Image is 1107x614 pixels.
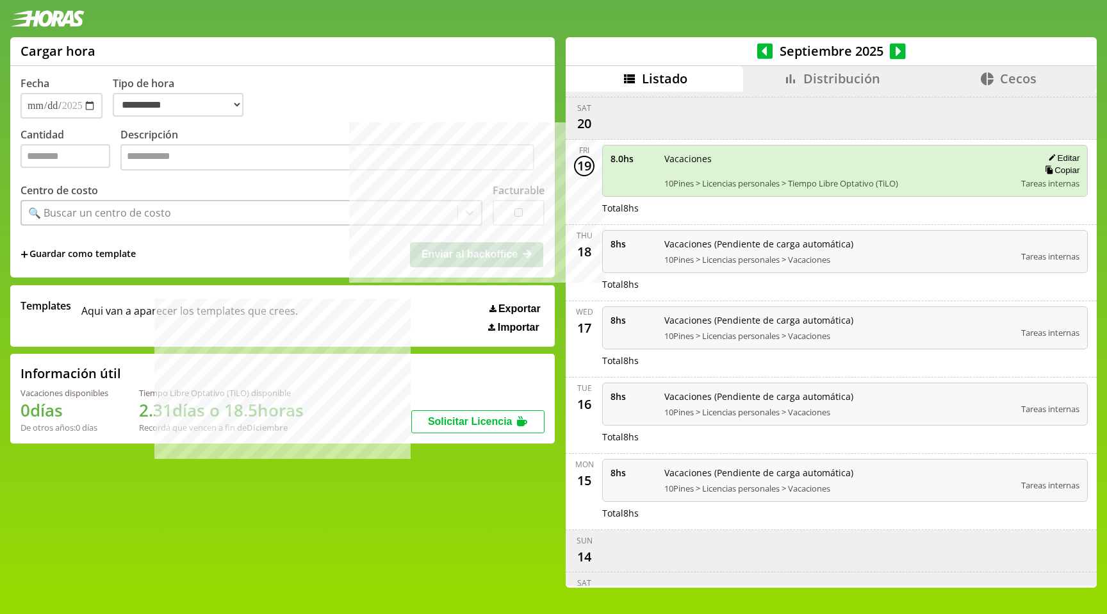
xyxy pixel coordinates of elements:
label: Centro de costo [20,183,98,197]
select: Tipo de hora [113,93,243,117]
div: 19 [574,156,594,176]
label: Descripción [120,128,545,174]
span: Tareas internas [1021,178,1079,189]
div: Vacaciones disponibles [20,387,108,399]
button: Solicitar Licencia [411,410,545,433]
span: 8 hs [611,314,655,326]
span: + [20,247,28,261]
span: Vacaciones (Pendiente de carga automática) [664,314,1012,326]
div: Sun [577,535,593,546]
span: 10Pines > Licencias personales > Vacaciones [664,406,1012,418]
textarea: Descripción [120,144,534,171]
div: Tiempo Libre Optativo (TiLO) disponible [139,387,304,399]
div: Total 8 hs [602,202,1088,214]
div: 14 [574,546,594,567]
div: Total 8 hs [602,354,1088,367]
div: Tue [577,383,592,394]
span: 10Pines > Licencias personales > Vacaciones [664,330,1012,342]
div: Total 8 hs [602,278,1088,290]
div: 15 [574,470,594,490]
span: Tareas internas [1021,251,1079,262]
h2: Información útil [20,365,121,382]
div: Sat [577,577,591,588]
button: Exportar [486,303,545,315]
span: 10Pines > Licencias personales > Vacaciones [664,483,1012,494]
div: Thu [577,230,593,241]
label: Fecha [20,76,49,90]
label: Facturable [493,183,545,197]
div: 🔍 Buscar un centro de costo [28,206,171,220]
img: logotipo [10,10,85,27]
span: Aqui van a aparecer los templates que crees. [81,299,298,333]
button: Copiar [1041,165,1079,176]
div: Total 8 hs [602,507,1088,519]
span: +Guardar como template [20,247,136,261]
span: Solicitar Licencia [428,416,512,427]
span: 8 hs [611,238,655,250]
h1: Cargar hora [20,42,95,60]
div: 16 [574,394,594,414]
input: Cantidad [20,144,110,168]
span: 8.0 hs [611,153,655,165]
span: Importar [498,322,539,333]
div: 20 [574,113,594,134]
b: Diciembre [247,422,288,433]
span: Vacaciones (Pendiente de carga automática) [664,390,1012,402]
div: Mon [575,459,594,470]
span: Tareas internas [1021,403,1079,415]
span: Cecos [1000,70,1037,87]
label: Cantidad [20,128,120,174]
span: Exportar [498,303,541,315]
span: Septiembre 2025 [773,42,890,60]
div: De otros años: 0 días [20,422,108,433]
div: 18 [574,241,594,261]
h1: 0 días [20,399,108,422]
span: 10Pines > Licencias personales > Tiempo Libre Optativo (TiLO) [664,178,1012,189]
div: scrollable content [566,92,1097,586]
div: Sat [577,103,591,113]
span: 8 hs [611,467,655,479]
label: Tipo de hora [113,76,254,119]
span: Listado [642,70,687,87]
span: Tareas internas [1021,479,1079,491]
span: Templates [20,299,71,313]
div: 17 [574,317,594,338]
div: Wed [576,306,593,317]
span: Vacaciones (Pendiente de carga automática) [664,467,1012,479]
span: 8 hs [611,390,655,402]
span: Vacaciones (Pendiente de carga automática) [664,238,1012,250]
span: Tareas internas [1021,327,1079,338]
div: Total 8 hs [602,431,1088,443]
span: Vacaciones [664,153,1012,165]
span: Distribución [803,70,880,87]
h1: 2.31 días o 18.5 horas [139,399,304,422]
button: Editar [1044,153,1079,163]
span: 10Pines > Licencias personales > Vacaciones [664,254,1012,265]
div: Fri [579,145,589,156]
div: Recordá que vencen a fin de [139,422,304,433]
